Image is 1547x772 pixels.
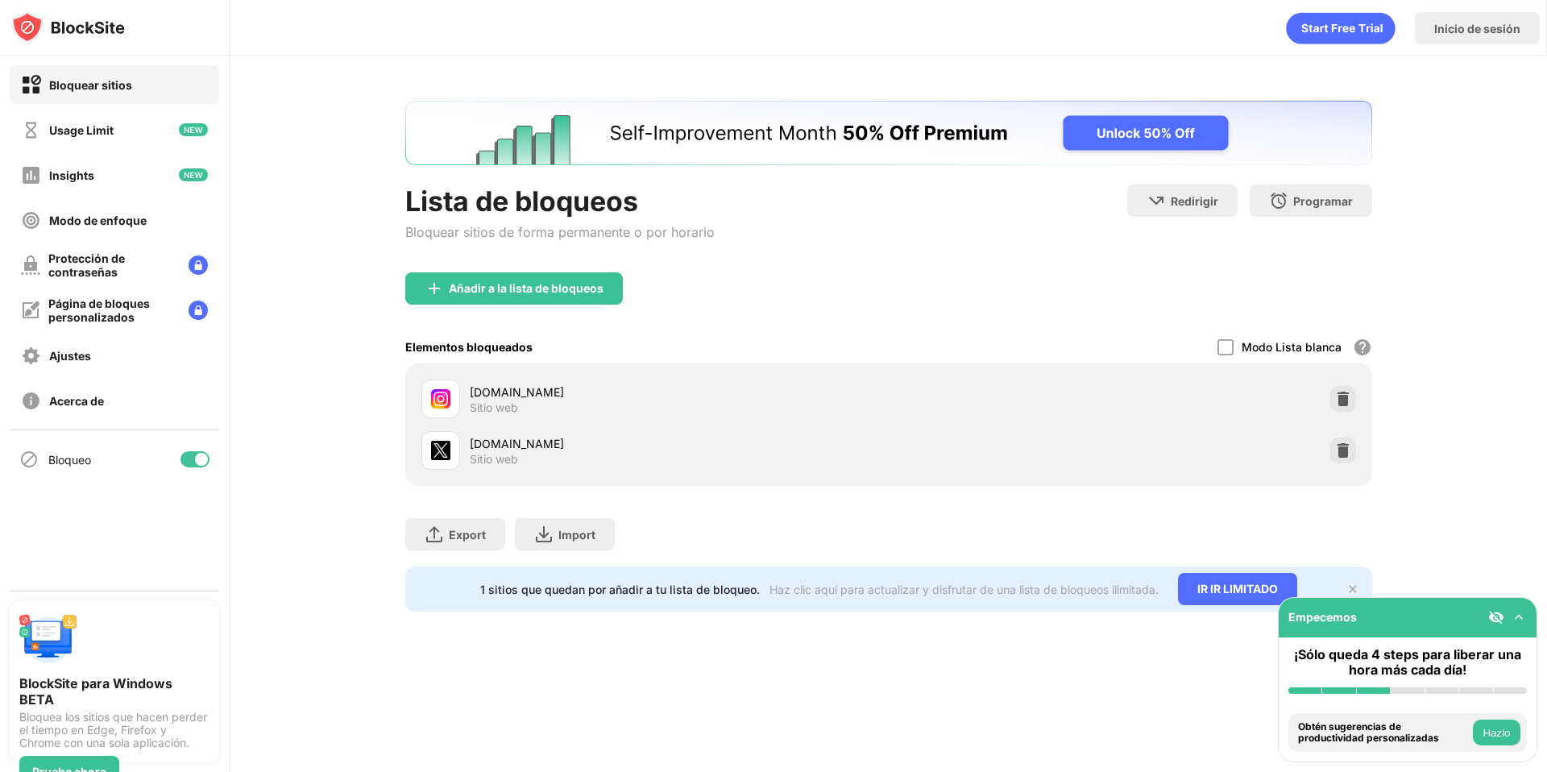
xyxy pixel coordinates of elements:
[49,349,91,363] div: Ajustes
[1178,573,1297,605] div: IR IR LIMITADO
[49,78,132,92] div: Bloquear sitios
[49,123,114,137] div: Usage Limit
[1434,22,1520,35] div: Inicio de sesión
[21,391,41,411] img: about-off.svg
[1286,12,1396,44] div: animation
[470,384,889,401] div: [DOMAIN_NAME]
[48,453,91,467] div: Bloqueo
[1288,647,1527,678] div: ¡Sólo queda 4 steps para liberar una hora más cada día!
[21,165,41,185] img: insights-off.svg
[179,168,208,181] img: new-icon.svg
[21,120,41,140] img: time-usage-off.svg
[1171,194,1218,208] div: Redirigir
[49,168,94,182] div: Insights
[470,452,518,467] div: Sitio web
[21,346,41,366] img: settings-off.svg
[179,123,208,136] img: new-icon.svg
[1473,720,1520,745] button: Hazlo
[431,441,450,460] img: favicons
[1298,721,1469,745] div: Obtén sugerencias de productividad personalizadas
[19,450,39,469] img: blocking-icon.svg
[480,583,760,596] div: 1 sitios que quedan por añadir a tu lista de bloqueo.
[48,297,176,324] div: Página de bloques personalizados
[470,435,889,452] div: [DOMAIN_NAME]
[470,401,518,415] div: Sitio web
[558,528,595,542] div: Import
[769,583,1159,596] div: Haz clic aquí para actualizar y disfrutar de una lista de bloqueos ilimitada.
[1288,610,1357,624] div: Empecemos
[405,101,1372,165] iframe: Banner
[19,675,209,708] div: BlockSite para Windows BETA
[19,711,209,749] div: Bloquea los sitios que hacen perder el tiempo en Edge, Firefox y Chrome con una sola aplicación.
[19,611,77,669] img: push-desktop.svg
[1346,583,1359,596] img: x-button.svg
[21,301,40,320] img: customize-block-page-off.svg
[405,224,715,240] div: Bloquear sitios de forma permanente o por horario
[21,210,41,230] img: focus-off.svg
[189,301,208,320] img: lock-menu.svg
[405,185,715,218] div: Lista de bloqueos
[431,389,450,409] img: favicons
[449,282,603,295] div: Añadir a la lista de bloqueos
[21,75,41,95] img: block-on.svg
[449,528,486,542] div: Export
[1293,194,1353,208] div: Programar
[1488,609,1504,625] img: eye-not-visible.svg
[1242,340,1342,354] div: Modo Lista blanca
[49,214,147,227] div: Modo de enfoque
[189,255,208,275] img: lock-menu.svg
[48,251,176,279] div: Protección de contraseñas
[405,340,533,354] div: Elementos bloqueados
[21,255,40,275] img: password-protection-off.svg
[49,394,104,408] div: Acerca de
[11,11,125,44] img: logo-blocksite.svg
[1511,609,1527,625] img: omni-setup-toggle.svg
